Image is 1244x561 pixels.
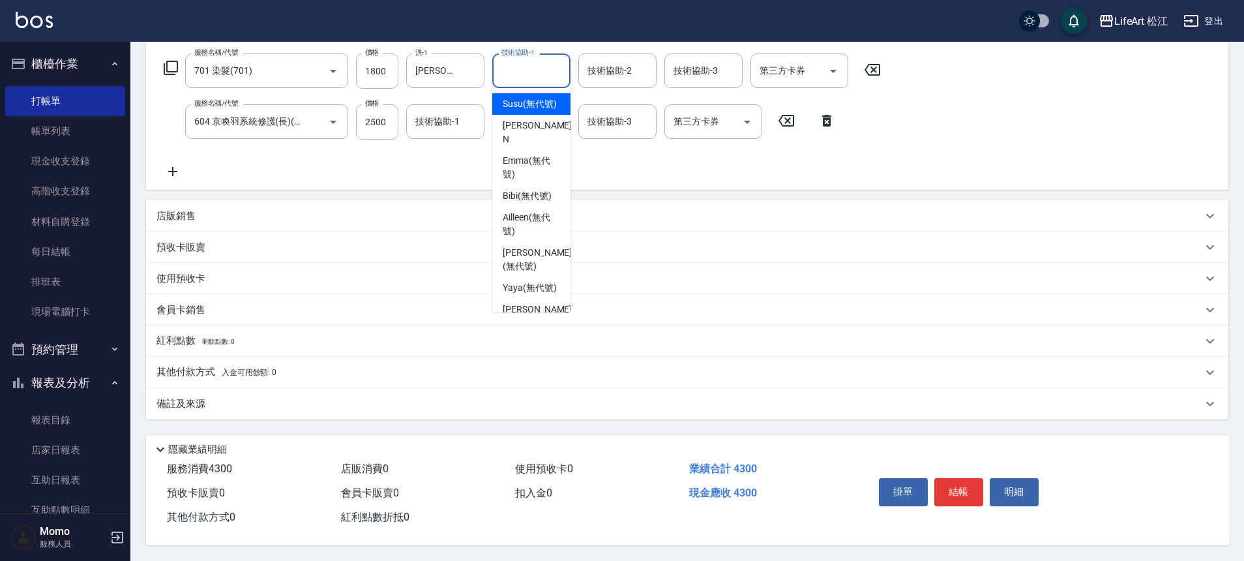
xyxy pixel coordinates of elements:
[146,232,1228,263] div: 預收卡販賣
[689,462,757,475] span: 業績合計 4300
[5,333,125,367] button: 預約管理
[1093,8,1174,35] button: LifeArt 松江
[146,357,1228,388] div: 其他付款方式入金可用餘額: 0
[1061,8,1087,34] button: save
[156,272,205,286] p: 使用預收卡
[503,303,572,330] span: [PERSON_NAME] (無代號)
[5,116,125,146] a: 帳單列表
[341,511,409,523] span: 紅利點數折抵 0
[16,12,53,28] img: Logo
[323,61,344,82] button: Open
[5,176,125,206] a: 高階收支登錄
[167,462,232,475] span: 服務消費 4300
[5,237,125,267] a: 每日結帳
[503,97,557,111] span: Susu (無代號)
[823,61,844,82] button: Open
[10,524,37,551] img: Person
[323,112,344,132] button: Open
[194,99,238,108] label: 服務名稱/代號
[156,209,196,223] p: 店販銷售
[737,112,758,132] button: Open
[5,267,125,297] a: 排班表
[341,462,389,475] span: 店販消費 0
[515,487,552,499] span: 扣入金 0
[503,119,574,146] span: [PERSON_NAME] -N
[5,405,125,435] a: 報表目錄
[156,397,205,411] p: 備註及來源
[341,487,399,499] span: 會員卡販賣 0
[156,334,234,348] p: 紅利點數
[365,48,379,57] label: 價格
[156,241,205,254] p: 預收卡販賣
[503,211,560,238] span: Ailleen (無代號)
[146,326,1228,357] div: 紅利點數剩餘點數: 0
[156,303,205,317] p: 會員卡銷售
[503,246,572,273] span: [PERSON_NAME] (無代號)
[146,263,1228,294] div: 使用預收卡
[5,495,125,525] a: 互助點數明細
[990,478,1039,506] button: 明細
[202,338,235,345] span: 剩餘點數: 0
[689,487,757,499] span: 現金應收 4300
[5,366,125,400] button: 報表及分析
[167,511,235,523] span: 其他付款方式 0
[415,48,428,57] label: 洗-1
[5,86,125,116] a: 打帳單
[156,365,276,380] p: 其他付款方式
[503,281,557,295] span: Yaya (無代號)
[168,443,227,457] p: 隱藏業績明細
[934,478,983,506] button: 結帳
[515,462,573,475] span: 使用預收卡 0
[5,435,125,465] a: 店家日報表
[222,368,277,377] span: 入金可用餘額: 0
[194,48,238,57] label: 服務名稱/代號
[146,388,1228,419] div: 備註及來源
[503,189,552,203] span: Bibi (無代號)
[5,465,125,495] a: 互助日報表
[501,48,535,57] label: 技術協助-1
[5,146,125,176] a: 現金收支登錄
[40,525,106,538] h5: Momo
[5,297,125,327] a: 現場電腦打卡
[5,207,125,237] a: 材料自購登錄
[146,294,1228,326] div: 會員卡銷售
[5,47,125,81] button: 櫃檯作業
[879,478,928,506] button: 掛單
[503,154,560,181] span: Emma (無代號)
[146,200,1228,232] div: 店販銷售
[167,487,225,499] span: 預收卡販賣 0
[1178,9,1228,33] button: 登出
[40,538,106,550] p: 服務人員
[1114,13,1168,29] div: LifeArt 松江
[365,99,379,108] label: 價格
